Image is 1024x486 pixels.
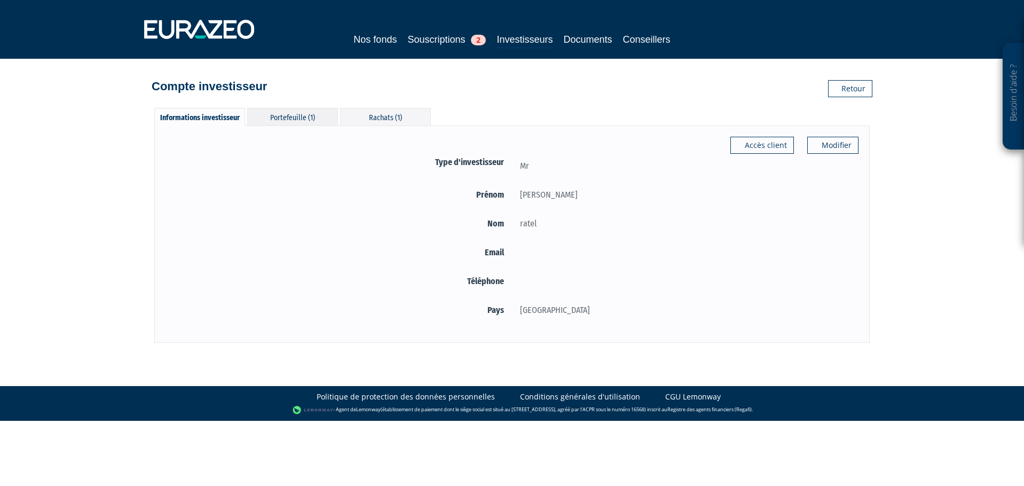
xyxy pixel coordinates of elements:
[520,391,640,402] a: Conditions générales d'utilisation
[512,217,858,230] div: ratel
[166,155,512,169] label: Type d'investisseur
[317,391,495,402] a: Politique de protection des données personnelles
[497,32,553,49] a: Investisseurs
[564,32,612,47] a: Documents
[340,108,431,126] div: Rachats (1)
[730,137,794,154] a: Accès client
[807,137,858,154] a: Modifier
[1007,49,1020,145] p: Besoin d'aide ?
[512,188,858,201] div: [PERSON_NAME]
[353,32,397,47] a: Nos fonds
[293,405,334,416] img: logo-lemonway.png
[471,35,486,45] span: 2
[665,391,721,402] a: CGU Lemonway
[166,217,512,230] label: Nom
[166,303,512,317] label: Pays
[166,275,512,288] label: Téléphone
[11,405,1013,416] div: - Agent de (établissement de paiement dont le siège social est situé au [STREET_ADDRESS], agréé p...
[166,188,512,201] label: Prénom
[623,32,671,47] a: Conseillers
[152,80,267,93] h4: Compte investisseur
[407,32,486,47] a: Souscriptions2
[144,20,254,39] img: 1732889491-logotype_eurazeo_blanc_rvb.png
[356,406,381,413] a: Lemonway
[154,108,245,126] div: Informations investisseur
[828,80,872,97] a: Retour
[512,303,858,317] div: [GEOGRAPHIC_DATA]
[512,159,858,173] div: Mr
[667,406,752,413] a: Registre des agents financiers (Regafi)
[166,246,512,259] label: Email
[247,108,338,126] div: Portefeuille (1)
